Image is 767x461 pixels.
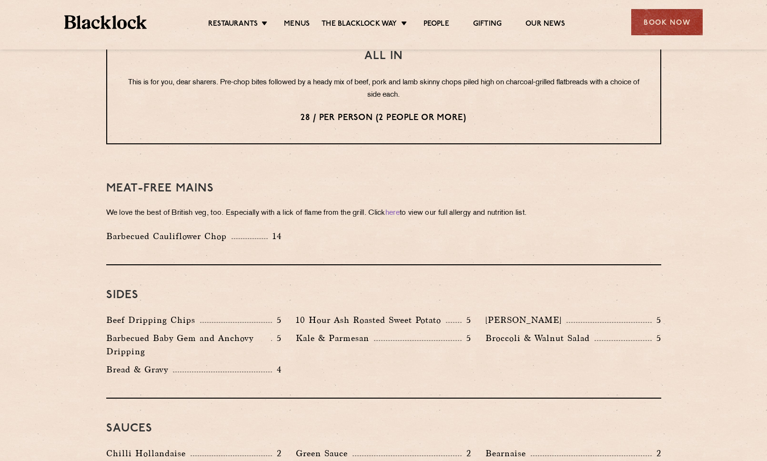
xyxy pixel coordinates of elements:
p: Barbecued Baby Gem and Anchovy Dripping [106,331,271,358]
p: Bread & Gravy [106,363,173,376]
p: Kale & Parmesan [296,331,374,345]
h3: Meat-Free mains [106,182,661,195]
p: Broccoli & Walnut Salad [485,331,595,345]
a: Menus [284,20,310,30]
div: Book Now [631,9,703,35]
h3: All In [126,50,641,62]
p: 5 [462,314,471,326]
p: Barbecued Cauliflower Chop [106,230,232,243]
p: 2 [462,447,471,460]
h3: Sides [106,289,661,301]
p: 10 Hour Ash Roasted Sweet Potato [296,313,446,327]
p: Bearnaise [485,447,531,460]
p: 14 [268,230,282,242]
p: 5 [272,314,282,326]
a: People [424,20,449,30]
a: Our News [525,20,565,30]
a: here [385,210,400,217]
img: BL_Textured_Logo-footer-cropped.svg [64,15,147,29]
p: 5 [462,332,471,344]
p: 2 [272,447,282,460]
a: The Blacklock Way [322,20,397,30]
p: Green Sauce [296,447,353,460]
p: 4 [272,363,282,376]
p: 5 [652,314,661,326]
h3: Sauces [106,422,661,435]
a: Gifting [473,20,502,30]
p: This is for you, dear sharers. Pre-chop bites followed by a heady mix of beef, pork and lamb skin... [126,77,641,101]
p: 5 [272,332,282,344]
p: Chilli Hollandaise [106,447,191,460]
p: 2 [652,447,661,460]
p: 28 / per person (2 people or more) [126,112,641,124]
p: We love the best of British veg, too. Especially with a lick of flame from the grill. Click to vi... [106,207,661,220]
p: [PERSON_NAME] [485,313,566,327]
p: Beef Dripping Chips [106,313,200,327]
p: 5 [652,332,661,344]
a: Restaurants [208,20,258,30]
